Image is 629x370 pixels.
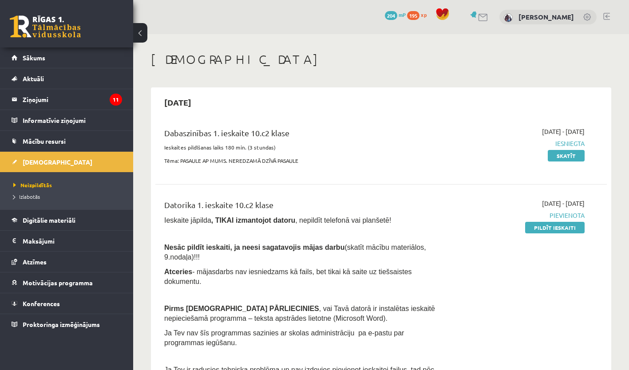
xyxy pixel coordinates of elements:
[164,199,440,215] div: Datorika 1. ieskaite 10.c2 klase
[164,268,412,285] span: - mājasdarbs nav iesniedzams kā fails, bet tikai kā saite uz tiešsaistes dokumentu.
[453,139,585,148] span: Iesniegta
[155,92,200,113] h2: [DATE]
[385,11,406,18] a: 204 mP
[164,268,192,276] b: Atceries
[164,216,391,224] span: Ieskaite jāpilda , nepildīt telefonā vai planšetē!
[12,68,122,89] a: Aktuāli
[421,11,427,18] span: xp
[12,231,122,251] a: Maksājumi
[10,16,81,38] a: Rīgas 1. Tālmācības vidusskola
[542,127,585,136] span: [DATE] - [DATE]
[504,13,513,22] img: Anastasija Midlbruka
[110,94,122,106] i: 11
[407,11,431,18] a: 195 xp
[525,222,585,233] a: Pildīt ieskaiti
[164,305,319,312] span: Pirms [DEMOGRAPHIC_DATA] PĀRLIECINIES
[12,272,122,293] a: Motivācijas programma
[23,231,122,251] legend: Maksājumi
[518,12,574,21] a: [PERSON_NAME]
[12,89,122,110] a: Ziņojumi11
[23,299,60,307] span: Konferences
[164,305,435,322] span: , vai Tavā datorā ir instalētas ieskaitē nepieciešamā programma – teksta apstrādes lietotne (Micr...
[151,52,611,67] h1: [DEMOGRAPHIC_DATA]
[13,193,40,200] span: Izlabotās
[23,110,122,130] legend: Informatīvie ziņojumi
[23,216,75,224] span: Digitālie materiāli
[12,47,122,68] a: Sākums
[385,11,397,20] span: 204
[12,314,122,335] a: Proktoringa izmēģinājums
[12,293,122,314] a: Konferences
[211,216,295,224] b: , TIKAI izmantojot datoru
[13,181,52,189] span: Neizpildītās
[23,137,66,145] span: Mācību resursi
[23,75,44,83] span: Aktuāli
[23,320,100,328] span: Proktoringa izmēģinājums
[164,244,344,251] span: Nesāc pildīt ieskaiti, ja neesi sagatavojis mājas darbu
[23,279,93,287] span: Motivācijas programma
[542,199,585,208] span: [DATE] - [DATE]
[23,258,47,266] span: Atzīmes
[23,89,122,110] legend: Ziņojumi
[164,329,404,346] span: Ja Tev nav šīs programmas sazinies ar skolas administrāciju pa e-pastu par programmas iegūšanu.
[12,131,122,151] a: Mācību resursi
[548,150,585,161] a: Skatīt
[399,11,406,18] span: mP
[12,252,122,272] a: Atzīmes
[12,152,122,172] a: [DEMOGRAPHIC_DATA]
[453,211,585,220] span: Pievienota
[13,181,124,189] a: Neizpildītās
[164,127,440,143] div: Dabaszinības 1. ieskaite 10.c2 klase
[23,54,45,62] span: Sākums
[164,244,426,261] span: (skatīt mācību materiālos, 9.nodaļa)!!!
[164,143,440,151] p: Ieskaites pildīšanas laiks 180 min. (3 stundas)
[407,11,419,20] span: 195
[164,157,440,165] p: Tēma: PASAULE AP MUMS. NEREDZAMĀ DZĪVĀ PASAULE
[13,193,124,201] a: Izlabotās
[23,158,92,166] span: [DEMOGRAPHIC_DATA]
[12,110,122,130] a: Informatīvie ziņojumi
[12,210,122,230] a: Digitālie materiāli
